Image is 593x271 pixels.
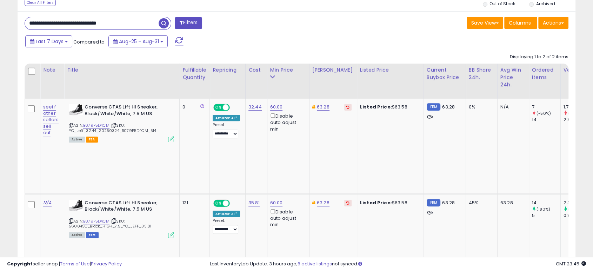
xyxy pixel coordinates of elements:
[85,104,170,119] b: Converse CTAS Lift HI Sneaker, Black/White/White, 7.5 M US
[213,211,240,217] div: Amazon AI *
[248,104,262,111] a: 32.44
[469,66,494,81] div: BB Share 24h.
[43,66,61,74] div: Note
[36,38,64,45] span: Last 7 Days
[317,104,329,111] a: 63.28
[213,123,240,138] div: Preset:
[532,104,560,110] div: 7
[69,123,156,133] span: | SKU: YC_Jeff_32.44_20250324_B079P5D4CM_514
[210,261,586,267] div: Last InventoryLab Update: 3 hours ago, not synced.
[69,137,85,143] span: All listings currently available for purchase on Amazon
[568,206,587,212] small: (180.72%)
[69,200,83,211] img: 31wTApcszpL._SL40_.jpg
[427,66,463,81] div: Current Buybox Price
[69,200,174,237] div: ASIN:
[213,66,242,74] div: Repricing
[564,212,592,219] div: 0.83
[509,19,531,26] span: Columns
[214,200,223,206] span: ON
[7,261,122,267] div: seller snap | |
[83,218,109,224] a: B079P5D4CM
[43,104,59,136] a: seei f other sellers sell out
[248,66,264,74] div: Cost
[564,66,589,74] div: Velocity
[536,1,555,7] label: Archived
[442,104,455,110] span: 63.28
[504,17,537,29] button: Columns
[532,117,560,123] div: 14
[360,104,392,110] b: Listed Price:
[427,199,440,206] small: FBM
[85,200,170,214] b: Converse CTAS Lift HI Sneaker, Black/White/White, 7.5 M US
[469,200,492,206] div: 45%
[500,104,524,110] div: N/A
[312,200,315,205] i: This overrides the store level Dynamic Max Price for this listing
[182,66,207,81] div: Fulfillable Quantity
[67,66,176,74] div: Title
[270,208,304,228] div: Disable auto adjust min
[467,17,503,29] button: Save View
[69,104,174,141] div: ASIN:
[537,111,551,116] small: (-50%)
[510,54,568,60] div: Displaying 1 to 2 of 2 items
[537,206,550,212] small: (180%)
[86,137,98,143] span: FBA
[270,104,283,111] a: 60.00
[182,200,204,206] div: 131
[91,260,122,267] a: Privacy Policy
[73,39,106,45] span: Compared to:
[83,123,109,128] a: B079P5D4CM
[568,111,585,116] small: (-37.5%)
[556,260,586,267] span: 2025-09-9 23:45 GMT
[532,66,558,81] div: Ordered Items
[538,17,568,29] button: Actions
[532,212,560,219] div: 5
[564,200,592,206] div: 2.33
[532,200,560,206] div: 14
[427,103,440,111] small: FBM
[270,199,283,206] a: 60.00
[489,1,515,7] label: Out of Stock
[69,104,83,115] img: 31wTApcszpL._SL40_.jpg
[43,199,52,206] a: N/A
[69,232,85,238] span: All listings currently available for purchase on Amazon
[317,199,329,206] a: 63.28
[108,35,168,47] button: Aug-25 - Aug-31
[346,105,349,109] i: Revert to store-level Dynamic Max Price
[442,199,455,206] span: 63.28
[248,199,260,206] a: 35.81
[86,232,99,238] span: FBM
[312,105,315,109] i: This overrides the store level Dynamic Max Price for this listing
[25,35,72,47] button: Last 7 Days
[69,218,151,229] span: | SKU: 560845C_Black_HIGH_7.5_YC_JEFF_35.81
[214,105,223,111] span: ON
[500,200,524,206] div: 63.28
[312,66,354,74] div: [PERSON_NAME]
[175,17,202,29] button: Filters
[360,104,418,110] div: $63.58
[360,66,421,74] div: Listed Price
[229,105,240,111] span: OFF
[270,66,306,74] div: Min Price
[229,200,240,206] span: OFF
[213,115,240,121] div: Amazon AI *
[60,260,90,267] a: Terms of Use
[469,104,492,110] div: 0%
[119,38,159,45] span: Aug-25 - Aug-31
[500,66,526,88] div: Avg Win Price 24h.
[213,218,240,234] div: Preset:
[360,199,392,206] b: Listed Price:
[7,260,33,267] strong: Copyright
[360,200,418,206] div: $63.58
[182,104,204,110] div: 0
[298,260,332,267] a: 6 active listings
[346,201,349,205] i: Revert to store-level Dynamic Max Price
[564,104,592,110] div: 1.75
[270,112,304,132] div: Disable auto adjust min
[564,117,592,123] div: 2.8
